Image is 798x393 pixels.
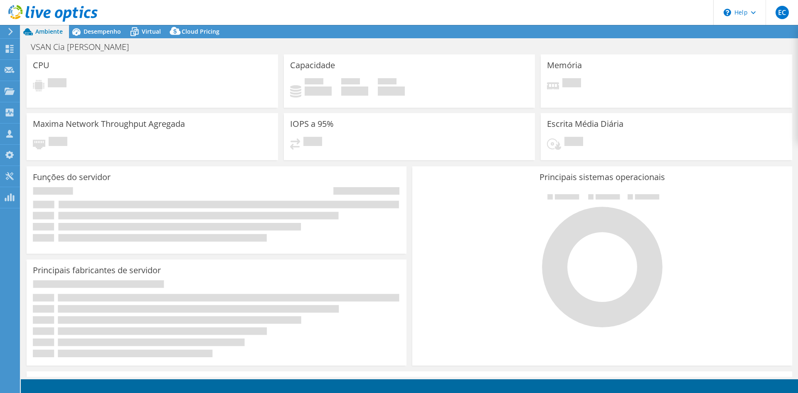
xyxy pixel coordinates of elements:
[341,78,360,87] span: Disponível
[33,173,111,182] h3: Funções do servidor
[419,173,786,182] h3: Principais sistemas operacionais
[290,119,334,129] h3: IOPS a 95%
[182,27,219,35] span: Cloud Pricing
[547,61,582,70] h3: Memória
[305,78,323,87] span: Usado
[290,61,335,70] h3: Capacidade
[724,9,731,16] svg: \n
[33,119,185,129] h3: Maxima Network Throughput Agregada
[48,78,66,89] span: Pendente
[142,27,161,35] span: Virtual
[84,27,121,35] span: Desempenho
[562,78,581,89] span: Pendente
[35,27,63,35] span: Ambiente
[33,266,161,275] h3: Principais fabricantes de servidor
[341,87,368,96] h4: 0 GiB
[776,6,789,19] span: EC
[305,87,332,96] h4: 0 GiB
[378,78,397,87] span: Total
[547,119,623,129] h3: Escrita Média Diária
[378,87,405,96] h4: 0 GiB
[27,42,142,52] h1: VSAN Cia [PERSON_NAME]
[49,137,67,148] span: Pendente
[33,61,49,70] h3: CPU
[303,137,322,148] span: Pendente
[564,137,583,148] span: Pendente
